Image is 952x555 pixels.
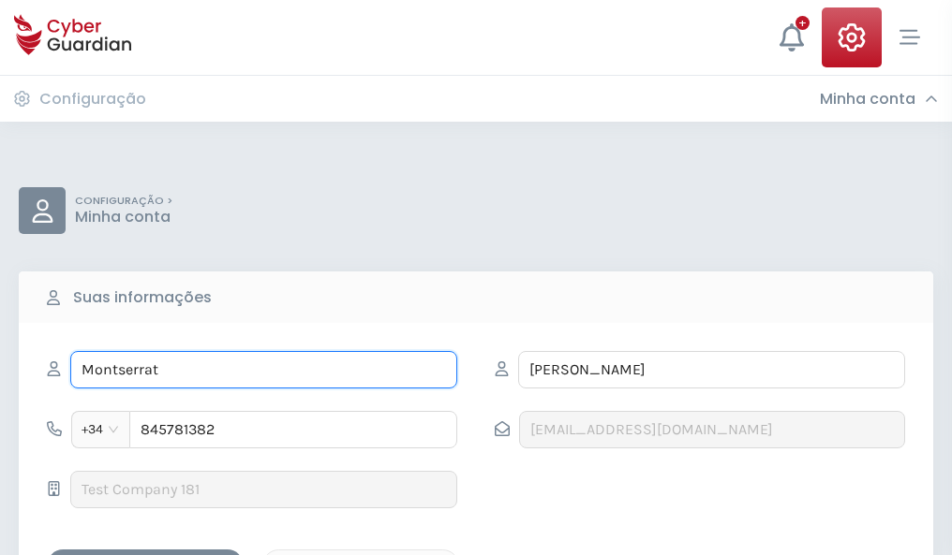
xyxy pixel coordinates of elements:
[820,90,915,109] h3: Minha conta
[820,90,938,109] div: Minha conta
[75,195,172,208] p: CONFIGURAÇÃO >
[75,208,172,226] p: Minha conta
[796,16,810,30] div: +
[73,286,212,309] b: Suas informações
[82,416,120,444] span: +34
[39,90,146,109] h3: Configuração
[129,411,457,448] input: 612345678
